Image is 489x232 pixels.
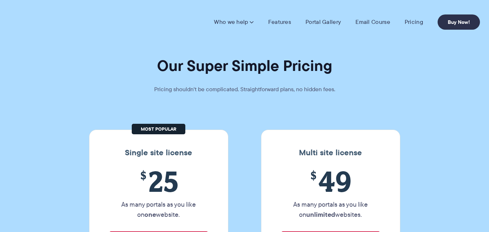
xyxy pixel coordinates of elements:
[438,14,480,30] a: Buy Now!
[355,18,390,26] a: Email Course
[269,148,393,157] h3: Multi site license
[268,18,291,26] a: Features
[109,199,208,220] p: As many portals as you like on website.
[405,18,423,26] a: Pricing
[281,199,380,220] p: As many portals as you like on websites.
[97,148,221,157] h3: Single site license
[109,165,208,198] span: 25
[281,165,380,198] span: 49
[214,18,253,26] a: Who we help
[144,210,156,219] strong: one
[306,210,335,219] strong: unlimited
[136,84,353,94] p: Pricing shouldn't be complicated. Straightforward plans, no hidden fees.
[305,18,341,26] a: Portal Gallery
